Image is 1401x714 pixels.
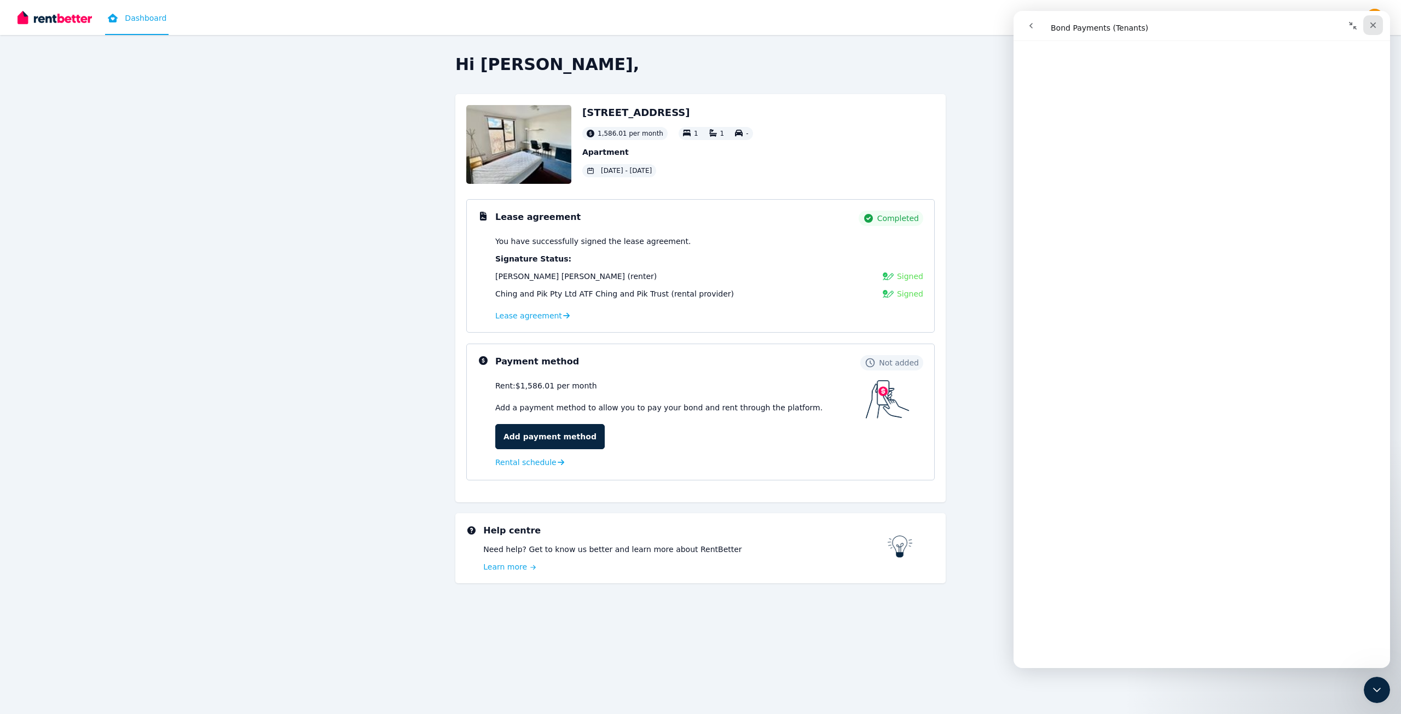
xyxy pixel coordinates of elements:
[483,561,888,572] a: Learn more
[495,236,923,247] p: You have successfully signed the lease agreement.
[495,271,657,282] div: (renter)
[495,424,605,449] a: Add payment method
[495,288,734,299] div: (rental provider)
[495,380,866,391] div: Rent: $1,586.01 per month
[495,355,579,368] h3: Payment method
[495,211,581,224] h3: Lease agreement
[1014,11,1390,668] iframe: Intercom live chat
[598,129,663,138] span: 1,586.01 per month
[897,288,923,299] span: Signed
[883,271,894,282] img: Signed Lease
[694,130,698,137] span: 1
[897,271,923,282] span: Signed
[455,55,946,74] h2: Hi [PERSON_NAME],
[883,288,894,299] img: Signed Lease
[866,380,910,419] img: Payment method
[495,457,564,468] a: Rental schedule
[466,105,571,184] img: Property Url
[495,253,923,264] p: Signature Status:
[495,457,557,468] span: Rental schedule
[495,402,866,413] p: Add a payment method to allow you to pay your bond and rent through the platform.
[877,213,919,224] span: Completed
[495,310,570,321] a: Lease agreement
[582,105,753,120] h2: [STREET_ADDRESS]
[483,544,888,555] p: Need help? Get to know us better and learn more about RentBetter
[1366,9,1383,26] img: Gowtham Sriram Selvakumar
[495,310,562,321] span: Lease agreement
[18,9,92,26] img: RentBetter
[483,524,888,537] h3: Help centre
[582,147,753,158] p: Apartment
[888,536,913,558] img: RentBetter help centre
[879,357,919,368] span: Not added
[601,166,652,175] span: [DATE] - [DATE]
[495,289,669,298] span: Ching and Pik Pty Ltd ATF Ching and Pik Trust
[746,130,748,137] span: -
[495,272,625,281] span: [PERSON_NAME] [PERSON_NAME]
[720,130,725,137] span: 1
[1364,677,1390,703] iframe: Intercom live chat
